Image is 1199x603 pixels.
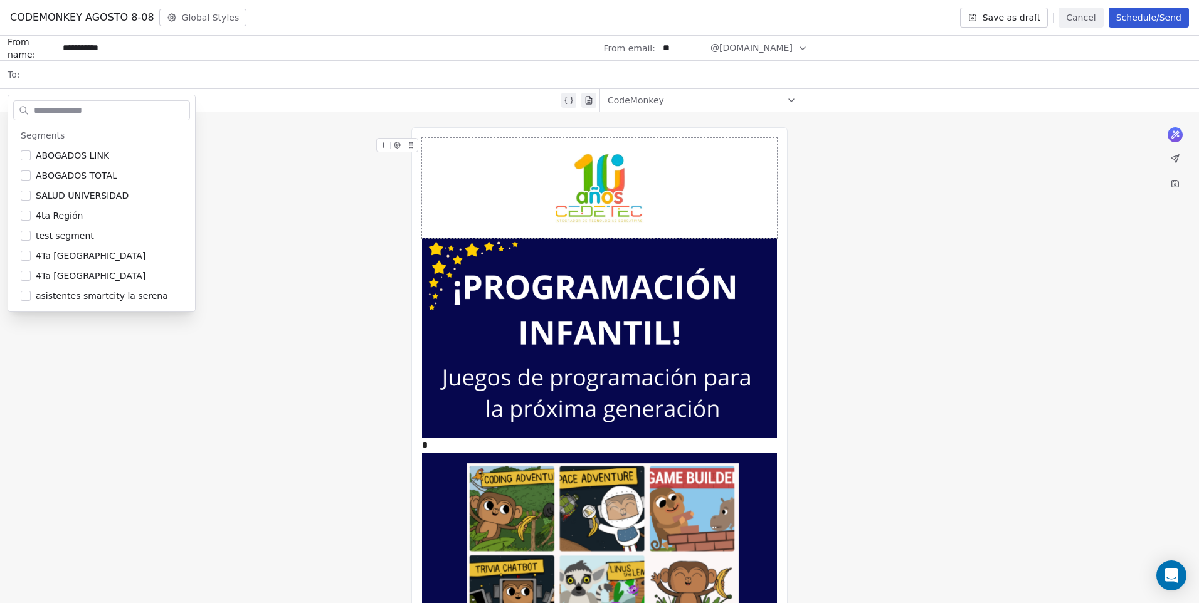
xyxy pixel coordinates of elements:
span: 4Ta [GEOGRAPHIC_DATA] [36,249,145,262]
div: Suggestions [13,125,190,306]
span: ABOGADOS LINK [36,149,109,162]
button: Schedule/Send [1109,8,1189,28]
span: asistentes smartcity la serena [36,290,168,302]
span: To: [8,68,19,81]
span: @[DOMAIN_NAME] [710,41,793,55]
button: Global Styles [159,9,247,26]
span: ABOGADOS TOTAL [36,169,117,182]
span: From email: [604,42,655,55]
span: Subject: [8,94,43,110]
span: test segment [36,229,94,242]
span: Segments [21,129,65,142]
span: From name: [8,36,58,61]
button: Save as draft [960,8,1048,28]
span: CODEMONKEY AGOSTO 8-08 [10,10,154,25]
span: SALUD UNIVERSIDAD [36,189,129,202]
span: 4Ta [GEOGRAPHIC_DATA] [36,270,145,282]
button: Cancel [1059,8,1103,28]
span: 4ta Región [36,209,83,222]
span: CodeMonkey [608,94,664,107]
